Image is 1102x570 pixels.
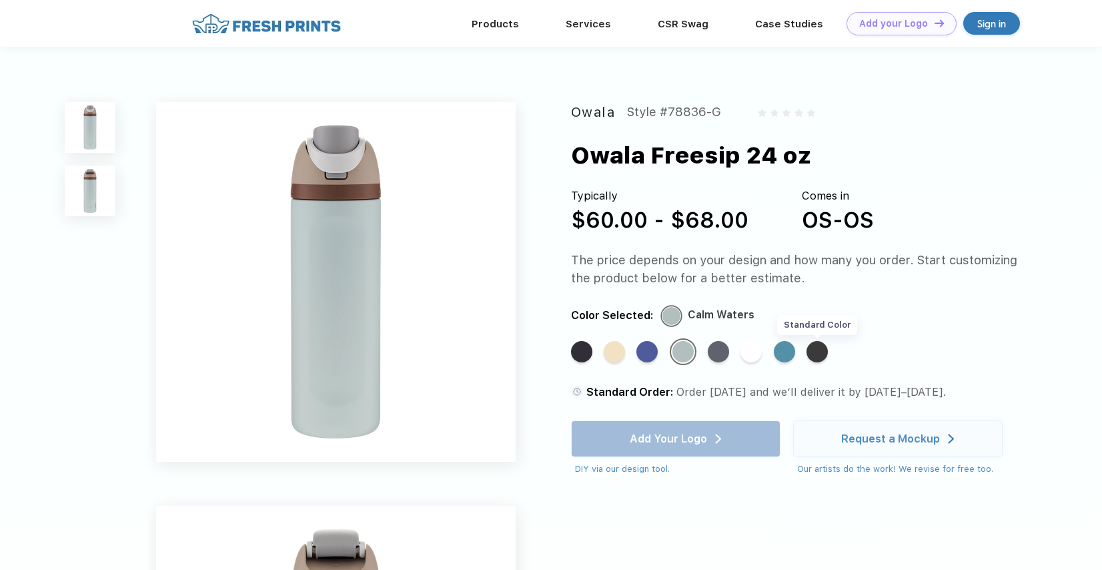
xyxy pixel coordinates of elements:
div: Off the grid [708,341,729,362]
div: Add your Logo [859,18,928,29]
div: DIY via our design tool. [575,463,780,476]
img: white arrow [948,434,954,444]
div: Very very dark [806,341,828,362]
img: gray_star.svg [770,109,778,117]
div: Owala [571,102,615,123]
div: Calm waters [672,341,694,362]
div: Typically [571,188,748,204]
div: Owala Freesip 24 oz [571,138,811,173]
div: Style #78836-G [627,102,721,123]
span: Standard Order: [586,385,673,398]
div: The price depends on your design and how many you order. Start customizing the product below for ... [571,251,1023,288]
div: Shy marshmallow [740,341,762,362]
img: DT [935,19,944,27]
img: gray_star.svg [807,109,815,117]
img: func=resize&h=100 [65,166,115,216]
a: CSR Swag [658,18,708,30]
a: Services [566,18,611,30]
img: fo%20logo%202.webp [188,12,345,35]
img: func=resize&h=100 [65,102,115,153]
div: Sunny daze [604,341,625,362]
div: Our artists do the work! We revise for free too. [797,463,1003,476]
div: Color Selected: [571,306,653,324]
div: Night safari [571,341,592,362]
div: Blue jay [636,341,658,362]
a: Products [472,18,519,30]
img: func=resize&h=640 [156,102,516,462]
img: gray_star.svg [758,109,766,117]
div: Comes in [802,188,874,204]
img: gray_star.svg [782,109,790,117]
div: Request a Mockup [841,432,940,445]
div: Blue oasis [774,341,795,362]
a: Sign in [963,12,1020,35]
div: $60.00 - $68.00 [571,204,748,236]
div: OS-OS [802,204,874,236]
div: Calm Waters [688,306,754,324]
img: gray_star.svg [794,109,802,117]
span: Order [DATE] and we’ll deliver it by [DATE]–[DATE]. [676,385,947,398]
img: standard order [571,386,583,398]
div: Sign in [977,16,1006,31]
